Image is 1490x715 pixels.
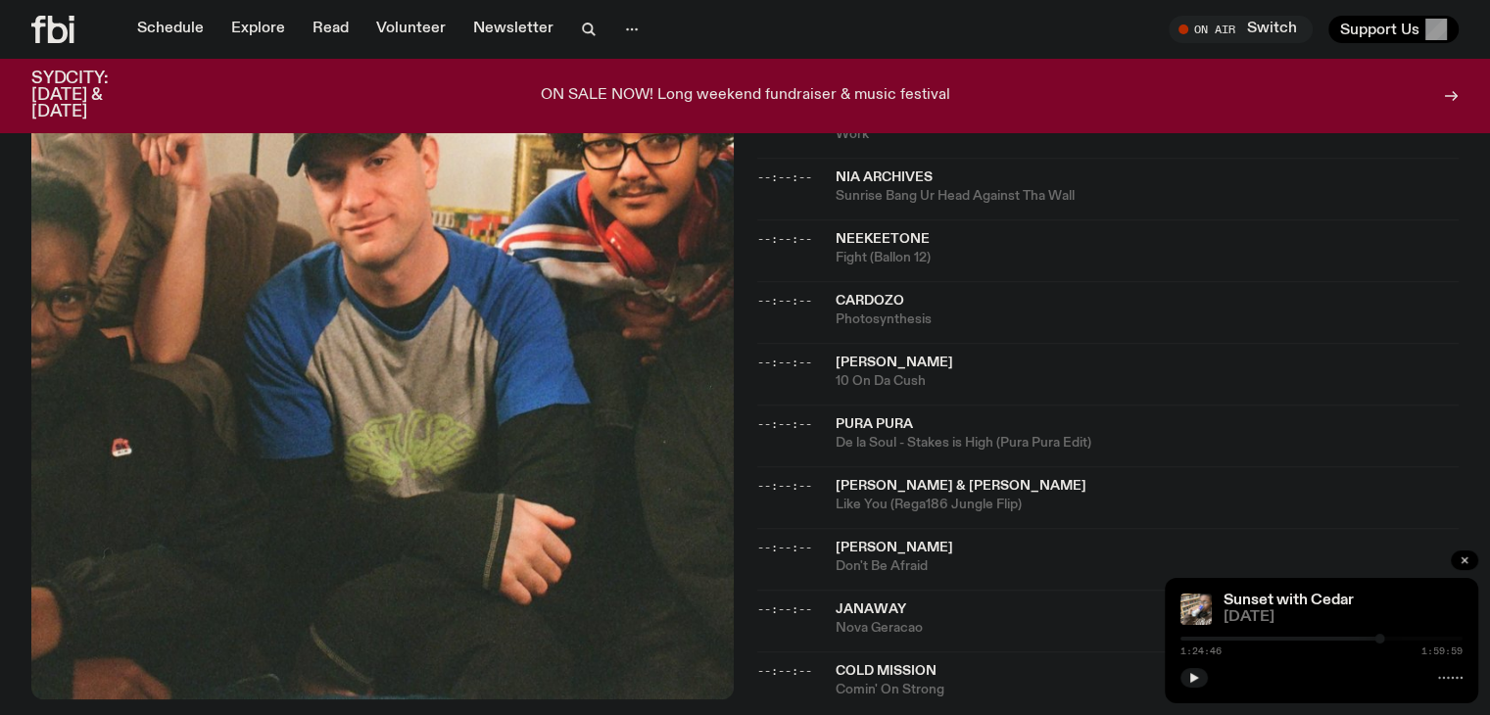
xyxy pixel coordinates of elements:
a: Volunteer [364,16,457,43]
h3: SYDCITY: [DATE] & [DATE] [31,71,157,120]
span: --:--:-- [757,416,812,432]
a: Schedule [125,16,216,43]
span: Neekeetone [836,232,930,246]
span: Don't Be Afraid [836,557,1460,576]
span: [PERSON_NAME] & [PERSON_NAME] [836,479,1086,493]
span: --:--:-- [757,231,812,247]
button: Support Us [1328,16,1459,43]
span: Support Us [1340,21,1419,38]
span: --:--:-- [757,355,812,370]
button: On AirSwitch [1169,16,1313,43]
p: ON SALE NOW! Long weekend fundraiser & music festival [541,87,950,105]
span: 10 On Da Cush [836,372,1460,391]
span: Comin' On Strong [836,681,1460,699]
span: Pura Pura [836,417,913,431]
span: De la Soul - Stakes is High (Pura Pura Edit) [836,434,1460,453]
span: Nia Archives [836,170,933,184]
a: Explore [219,16,297,43]
span: [PERSON_NAME] [836,541,953,554]
span: Cardozo [836,294,904,308]
span: [PERSON_NAME] [836,356,953,369]
span: 1:59:59 [1421,646,1463,656]
span: --:--:-- [757,540,812,555]
span: Cold Mission [836,664,937,678]
a: Sunset with Cedar [1224,593,1354,608]
span: 1:24:46 [1180,646,1222,656]
span: [DATE] [1224,610,1463,625]
span: Like You (Rega186 Jungle Flip) [836,496,1460,514]
a: Read [301,16,360,43]
span: Photosynthesis [836,310,1460,329]
span: --:--:-- [757,293,812,309]
span: --:--:-- [757,169,812,185]
span: Nova Geracao [836,619,1460,638]
span: Fight (Ballon 12) [836,249,1460,267]
span: Sunrise Bang Ur Head Against Tha Wall [836,187,1460,206]
span: --:--:-- [757,663,812,679]
a: Newsletter [461,16,565,43]
span: --:--:-- [757,601,812,617]
span: --:--:-- [757,478,812,494]
span: Janaway [836,602,906,616]
span: Work [836,125,1460,144]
